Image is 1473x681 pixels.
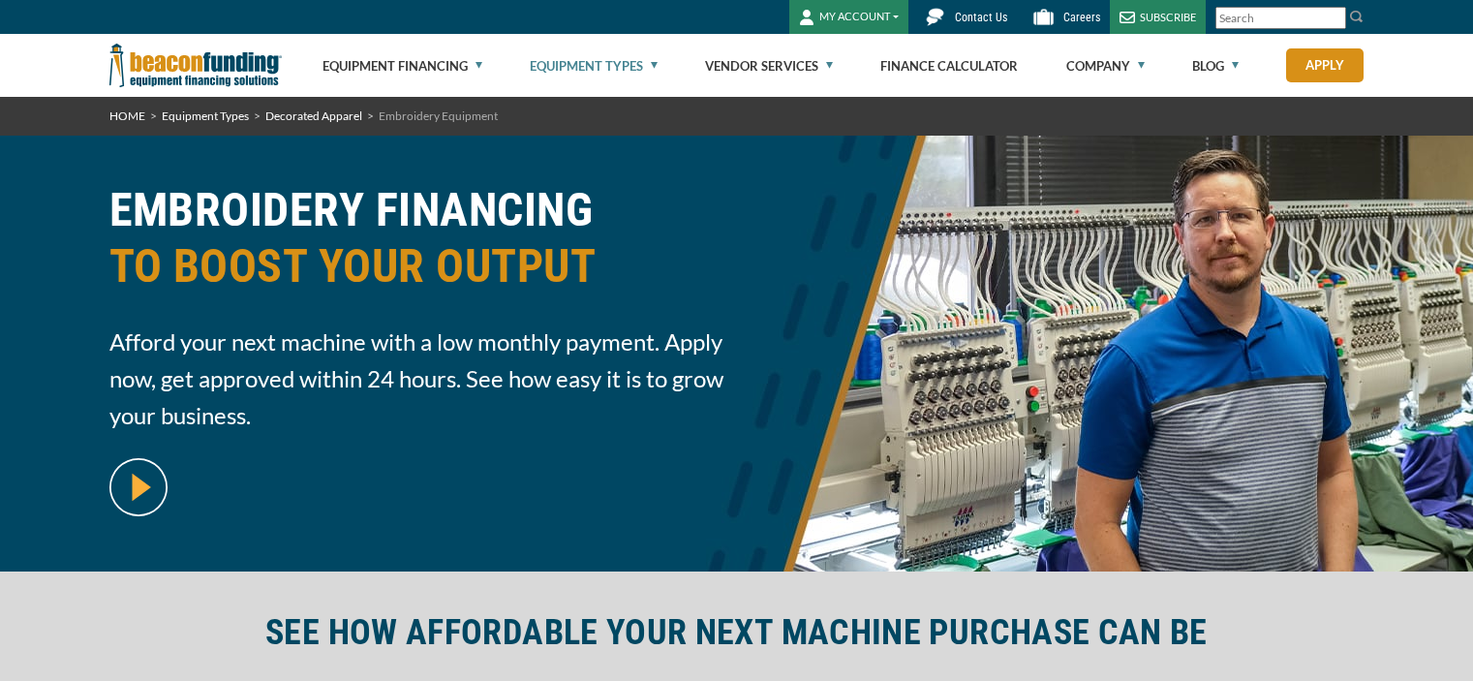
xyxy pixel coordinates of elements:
[109,182,725,309] h1: EMBROIDERY FINANCING
[530,35,658,97] a: Equipment Types
[880,35,1018,97] a: Finance Calculator
[109,34,282,97] img: Beacon Funding Corporation logo
[109,610,1365,655] h2: SEE HOW AFFORDABLE YOUR NEXT MACHINE PURCHASE CAN BE
[1326,11,1341,26] a: Clear search text
[1066,35,1145,97] a: Company
[109,324,725,434] span: Afford your next machine with a low monthly payment. Apply now, get approved within 24 hours. See...
[109,108,145,123] a: HOME
[1349,9,1365,24] img: Search
[1063,11,1100,24] span: Careers
[265,108,362,123] a: Decorated Apparel
[109,458,168,516] img: video modal pop-up play button
[109,238,725,294] span: TO BOOST YOUR OUTPUT
[955,11,1007,24] span: Contact Us
[705,35,833,97] a: Vendor Services
[1286,48,1364,82] a: Apply
[1215,7,1346,29] input: Search
[1192,35,1239,97] a: Blog
[322,35,482,97] a: Equipment Financing
[162,108,249,123] a: Equipment Types
[379,108,498,123] span: Embroidery Equipment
